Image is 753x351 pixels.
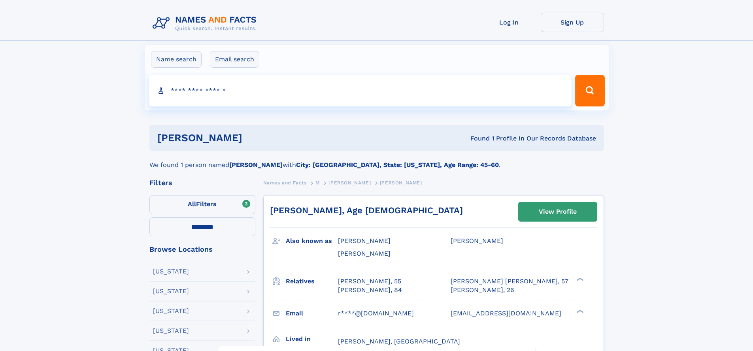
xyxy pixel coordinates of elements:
img: Logo Names and Facts [149,13,263,34]
a: View Profile [519,202,597,221]
div: Filters [149,179,255,186]
b: [PERSON_NAME] [229,161,283,169]
a: [PERSON_NAME], Age [DEMOGRAPHIC_DATA] [270,205,463,215]
span: [PERSON_NAME] [328,180,371,186]
div: [US_STATE] [153,288,189,294]
h1: [PERSON_NAME] [157,133,357,143]
h3: Also known as [286,234,338,248]
a: [PERSON_NAME], 26 [451,286,514,294]
div: [US_STATE] [153,268,189,275]
span: [PERSON_NAME] [380,180,422,186]
div: Browse Locations [149,246,255,253]
h3: Lived in [286,332,338,346]
span: [PERSON_NAME] [338,250,391,257]
a: Names and Facts [263,178,307,188]
div: Found 1 Profile In Our Records Database [356,134,596,143]
label: Email search [210,51,259,68]
span: M [315,180,320,186]
span: All [188,200,196,208]
a: M [315,178,320,188]
a: [PERSON_NAME] [PERSON_NAME], 57 [451,277,568,286]
span: [PERSON_NAME] [338,237,391,245]
a: Sign Up [541,13,604,32]
span: [PERSON_NAME], [GEOGRAPHIC_DATA] [338,338,460,345]
input: search input [149,75,572,106]
div: [US_STATE] [153,328,189,334]
div: We found 1 person named with . [149,151,604,170]
span: [EMAIL_ADDRESS][DOMAIN_NAME] [451,309,561,317]
h3: Relatives [286,275,338,288]
a: Log In [477,13,541,32]
b: City: [GEOGRAPHIC_DATA], State: [US_STATE], Age Range: 45-60 [296,161,499,169]
label: Filters [149,195,255,214]
a: [PERSON_NAME], 84 [338,286,402,294]
a: [PERSON_NAME], 55 [338,277,401,286]
a: [PERSON_NAME] [328,178,371,188]
div: [US_STATE] [153,308,189,314]
button: Search Button [575,75,604,106]
span: [PERSON_NAME] [451,237,503,245]
div: ❯ [575,309,584,314]
label: Name search [151,51,202,68]
h3: Email [286,307,338,320]
div: ❯ [575,277,584,282]
div: View Profile [539,203,577,221]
